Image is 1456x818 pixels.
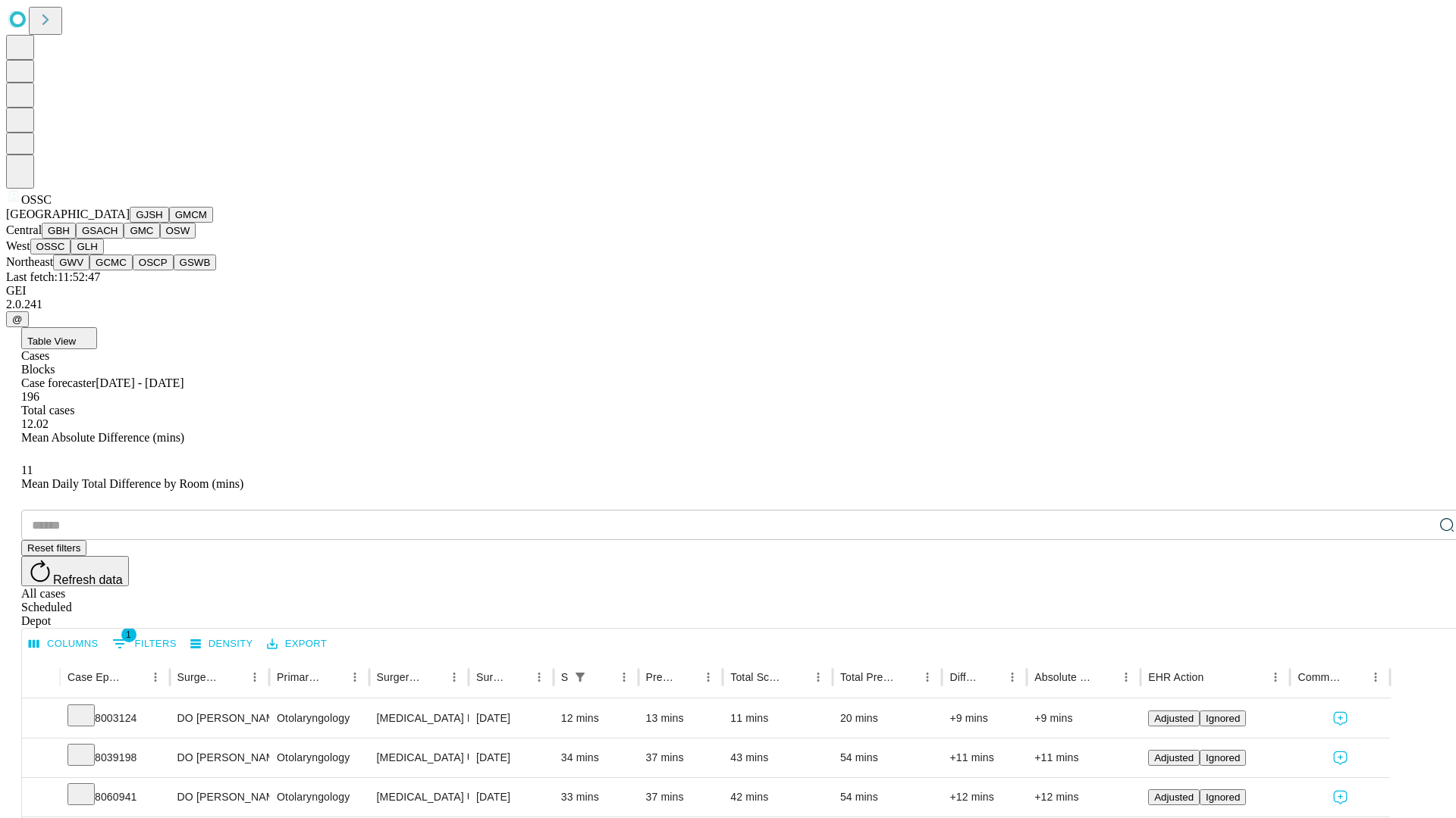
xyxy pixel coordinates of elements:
div: [MEDICAL_DATA] UNDER AGE [DEMOGRAPHIC_DATA] [377,778,461,816]
button: Sort [1094,667,1116,688]
div: 1 active filter [570,667,591,688]
button: GSACH [76,223,124,239]
span: Refresh data [53,573,123,586]
span: 1 [121,627,136,642]
div: Surgery Date [476,671,506,683]
button: Adjusted [1148,710,1200,726]
span: Ignored [1206,791,1240,803]
button: GMC [124,223,159,239]
div: +9 mins [949,699,1019,738]
button: Sort [676,667,698,688]
div: 33 mins [561,778,631,816]
button: Adjusted [1148,789,1200,805]
span: Ignored [1206,713,1240,724]
span: Central [6,223,42,236]
div: 37 mins [646,778,716,816]
div: Absolute Difference [1034,671,1093,683]
div: Surgeon Name [177,671,221,683]
button: Sort [124,667,145,688]
button: Menu [613,667,635,688]
button: Sort [786,667,808,688]
div: DO [PERSON_NAME] [PERSON_NAME] [177,778,262,816]
button: Expand [30,785,52,811]
button: Menu [344,667,366,688]
button: Refresh data [21,556,129,586]
div: DO [PERSON_NAME] [PERSON_NAME] [177,699,262,738]
span: Ignored [1206,752,1240,763]
button: Ignored [1200,750,1246,766]
button: GJSH [130,207,169,223]
div: 54 mins [840,738,935,777]
span: Adjusted [1154,791,1194,803]
button: Select columns [25,632,102,656]
button: GBH [42,223,76,239]
button: Menu [698,667,719,688]
button: GMCM [169,207,213,223]
button: Menu [244,667,265,688]
div: Case Epic Id [67,671,122,683]
div: Comments [1298,671,1341,683]
button: Sort [592,667,613,688]
button: Table View [21,327,97,349]
button: Show filters [108,632,180,656]
button: GCMC [89,254,133,270]
div: Surgery Name [377,671,421,683]
div: GEI [6,284,1450,298]
button: Sort [981,667,1002,688]
span: Adjusted [1154,752,1194,763]
button: Menu [444,667,465,688]
button: Menu [917,667,938,688]
button: Sort [323,667,344,688]
div: [MEDICAL_DATA] INSERTION TUBE [MEDICAL_DATA] [377,699,461,738]
div: [DATE] [476,778,546,816]
span: Case forecaster [21,376,96,389]
button: Density [187,632,257,656]
span: Northeast [6,255,53,268]
div: [DATE] [476,738,546,777]
button: Menu [1365,667,1386,688]
button: Sort [422,667,444,688]
button: Sort [223,667,244,688]
div: 43 mins [730,738,825,777]
button: Sort [1344,667,1365,688]
button: OSCP [133,254,174,270]
span: [DATE] - [DATE] [96,376,184,389]
div: [DATE] [476,699,546,738]
span: OSSC [21,193,52,206]
span: Mean Daily Total Difference by Room (mins) [21,477,243,490]
span: Reset filters [27,542,80,554]
div: Otolaryngology [277,699,361,738]
button: Menu [1002,667,1023,688]
button: GLH [71,239,103,254]
button: Ignored [1200,789,1246,805]
div: Primary Service [277,671,321,683]
div: Scheduled In Room Duration [561,671,568,683]
button: Reset filters [21,540,86,556]
div: Otolaryngology [277,778,361,816]
span: @ [12,314,23,325]
div: 12 mins [561,699,631,738]
div: Total Predicted Duration [840,671,895,683]
button: Menu [1116,667,1137,688]
button: Ignored [1200,710,1246,726]
div: DO [PERSON_NAME] [PERSON_NAME] [177,738,262,777]
button: Sort [896,667,917,688]
div: 13 mins [646,699,716,738]
div: Difference [949,671,979,683]
span: Mean Absolute Difference (mins) [21,431,184,444]
div: 11 mins [730,699,825,738]
div: Total Scheduled Duration [730,671,785,683]
div: +12 mins [1034,778,1133,816]
div: 37 mins [646,738,716,777]
div: +12 mins [949,778,1019,816]
button: @ [6,311,29,327]
div: 8060941 [67,778,162,816]
div: +11 mins [1034,738,1133,777]
div: +11 mins [949,738,1019,777]
button: OSSC [30,239,71,254]
button: GWV [53,254,89,270]
button: Menu [145,667,166,688]
div: 34 mins [561,738,631,777]
div: 2.0.241 [6,298,1450,311]
div: 42 mins [730,778,825,816]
